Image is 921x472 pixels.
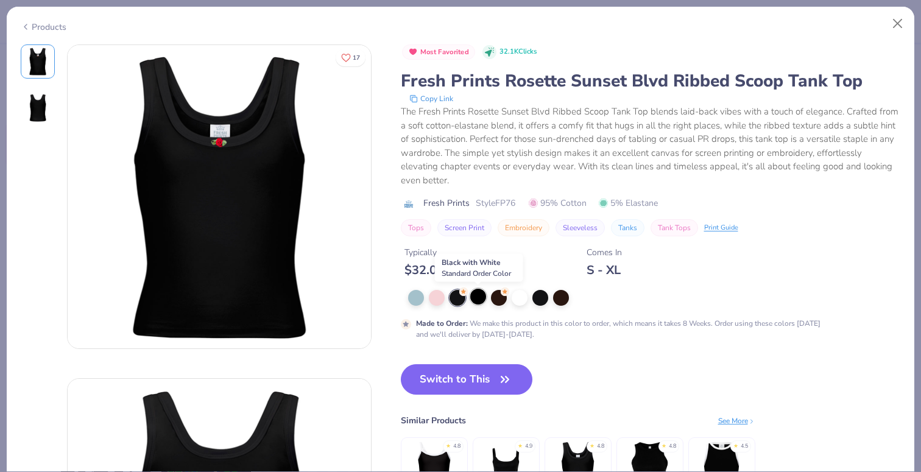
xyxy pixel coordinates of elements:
div: 4.5 [741,442,748,451]
div: Comes In [587,246,622,259]
span: 17 [353,55,360,61]
button: Tanks [611,219,644,236]
div: 4.8 [669,442,676,451]
div: ★ [446,442,451,447]
button: Tank Tops [651,219,698,236]
button: copy to clipboard [406,93,457,105]
button: Sleeveless [556,219,605,236]
span: 5% Elastane [599,197,658,210]
div: ★ [733,442,738,447]
img: Front [68,45,371,348]
div: See More [718,415,755,426]
button: Close [886,12,909,35]
div: Products [21,21,66,33]
button: Screen Print [437,219,492,236]
button: Embroidery [498,219,549,236]
span: Most Favorited [420,49,469,55]
img: Back [23,93,52,122]
div: S - XL [587,262,622,278]
div: ★ [518,442,523,447]
span: 95% Cotton [529,197,587,210]
span: Fresh Prints [423,197,470,210]
strong: Made to Order : [416,319,468,328]
img: Front [23,47,52,76]
div: We make this product in this color to order, which means it takes 8 Weeks. Order using these colo... [416,318,830,340]
div: Black with White [435,254,523,282]
div: Fresh Prints Rosette Sunset Blvd Ribbed Scoop Tank Top [401,69,901,93]
button: Badge Button [402,44,476,60]
span: 32.1K Clicks [499,47,537,57]
div: $ 32.00 - $ 40.00 [404,262,504,278]
button: Switch to This [401,364,533,395]
span: Standard Order Color [442,269,511,278]
img: Most Favorited sort [408,47,418,57]
div: 4.8 [453,442,460,451]
img: brand logo [401,199,417,209]
button: Tops [401,219,431,236]
div: The Fresh Prints Rosette Sunset Blvd Ribbed Scoop Tank Top blends laid-back vibes with a touch of... [401,105,901,187]
span: Style FP76 [476,197,515,210]
div: Print Guide [704,223,738,233]
div: Similar Products [401,414,466,427]
button: Like [336,49,365,66]
div: 4.9 [525,442,532,451]
div: 4.8 [597,442,604,451]
div: Typically [404,246,504,259]
div: ★ [590,442,595,447]
div: ★ [662,442,666,447]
